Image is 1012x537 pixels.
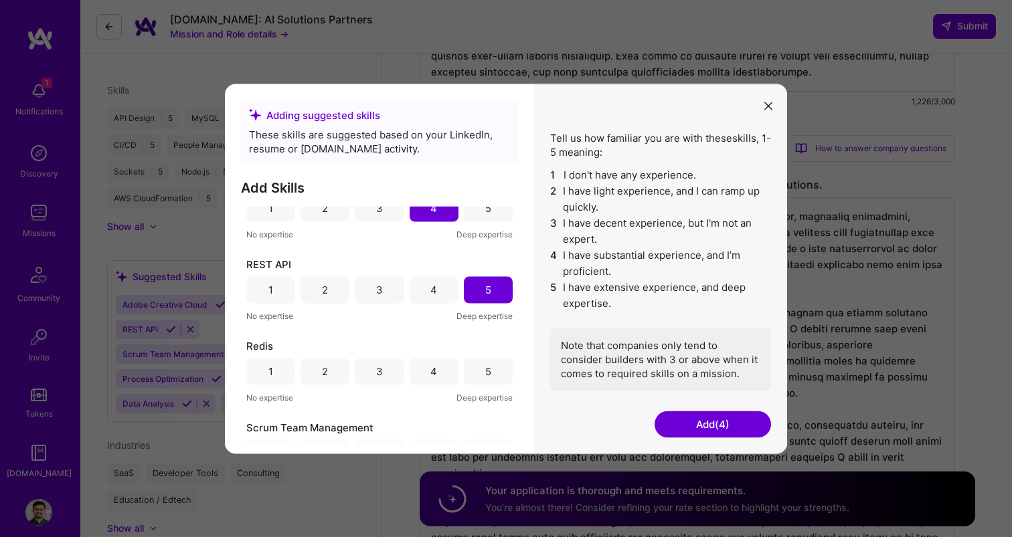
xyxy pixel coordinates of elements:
[550,183,771,215] li: I have light experience, and I can ramp up quickly.
[268,446,273,460] div: 1
[322,364,328,379] div: 2
[430,283,437,297] div: 4
[246,308,293,322] span: No expertise
[550,247,558,279] span: 4
[322,283,328,297] div: 2
[485,446,491,460] div: 5
[249,109,261,121] i: icon SuggestedTeams
[246,420,373,434] span: Scrum Team Management
[246,257,291,271] span: REST API
[376,364,383,379] div: 3
[225,84,787,453] div: modal
[485,364,491,379] div: 5
[246,227,293,241] span: No expertise
[322,201,328,215] div: 2
[430,446,437,460] div: 4
[249,127,510,155] div: These skills are suggested based on your LinkedIn, resume or [DOMAIN_NAME] activity.
[456,390,513,404] span: Deep expertise
[550,247,771,279] li: I have substantial experience, and I’m proficient.
[550,167,558,183] span: 1
[376,201,383,215] div: 3
[485,283,491,297] div: 5
[376,283,383,297] div: 3
[550,167,771,183] li: I don't have any experience.
[485,201,491,215] div: 5
[246,390,293,404] span: No expertise
[655,411,771,437] button: Add(4)
[550,130,771,391] div: Tell us how familiar you are with these skills , 1-5 meaning:
[456,308,513,322] span: Deep expertise
[268,201,273,215] div: 1
[550,279,558,311] span: 5
[764,102,772,110] i: icon Close
[241,179,518,195] h3: Add Skills
[550,327,771,391] div: Note that companies only tend to consider builders with 3 or above when it comes to required skil...
[430,201,437,215] div: 4
[550,183,558,215] span: 2
[550,279,771,311] li: I have extensive experience, and deep expertise.
[246,338,273,352] span: Redis
[322,446,328,460] div: 2
[249,108,510,122] div: Adding suggested skills
[268,283,273,297] div: 1
[456,227,513,241] span: Deep expertise
[268,364,273,379] div: 1
[550,215,558,247] span: 3
[430,364,437,379] div: 4
[376,446,383,460] div: 3
[550,215,771,247] li: I have decent experience, but I'm not an expert.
